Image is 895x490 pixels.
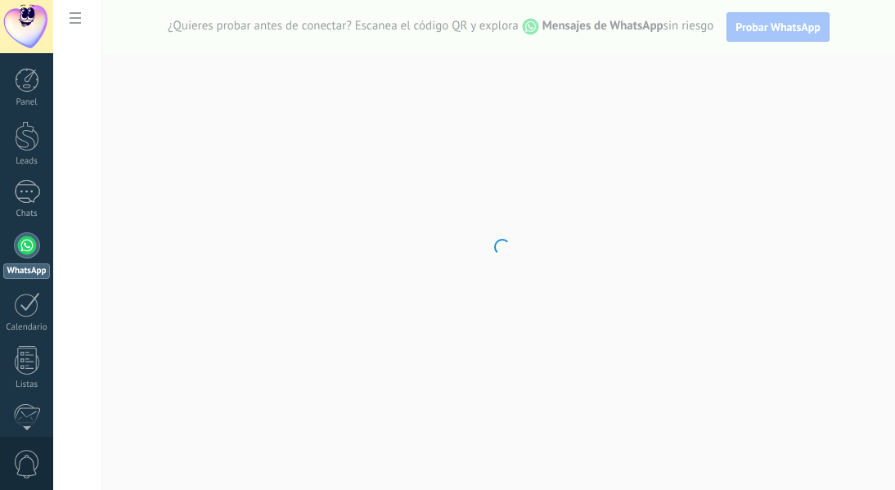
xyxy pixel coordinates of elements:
div: WhatsApp [3,263,50,279]
div: Listas [3,380,51,390]
div: Leads [3,156,51,167]
div: Calendario [3,322,51,333]
div: Chats [3,209,51,219]
div: Panel [3,97,51,108]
